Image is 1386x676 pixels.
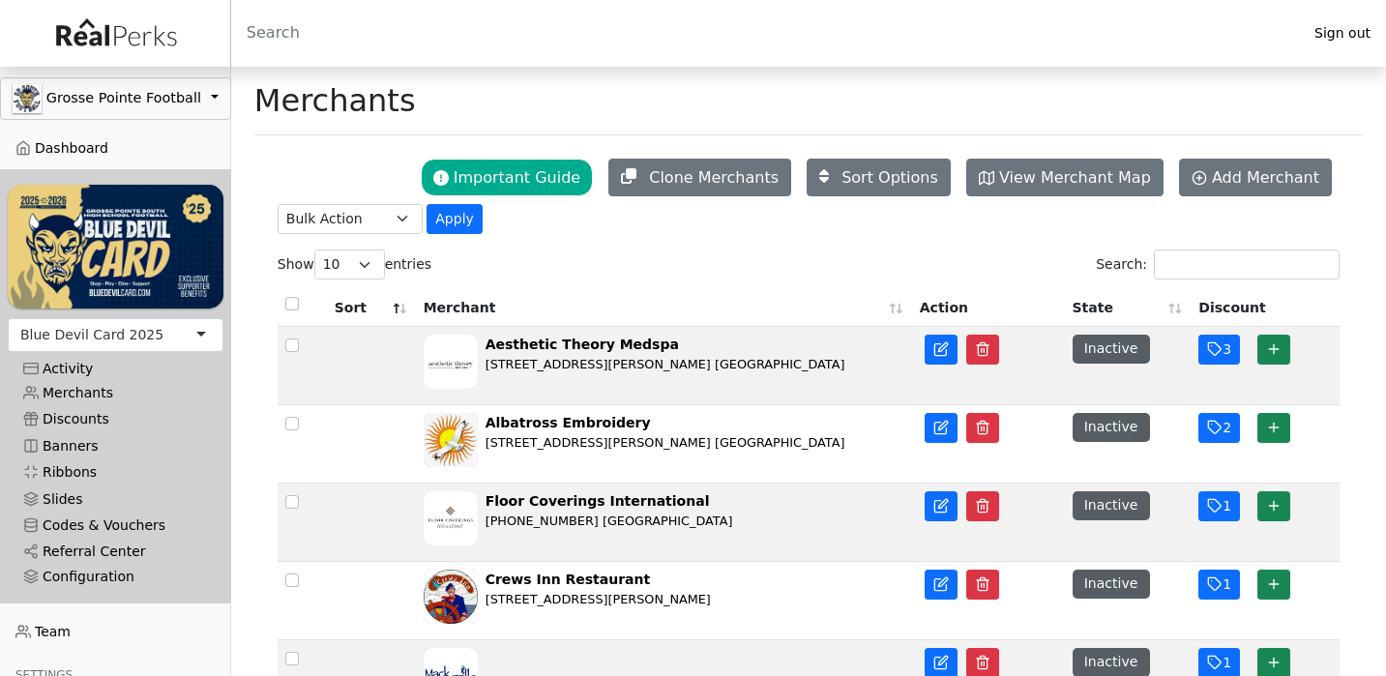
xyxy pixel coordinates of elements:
a: Banners [8,433,223,459]
button: Inactive [1073,491,1150,519]
button: Important Guide [421,159,593,196]
th: State: activate to sort column ascending [1065,285,1192,327]
div: Aesthetic Theory Medspa [486,335,845,355]
label: Show entries [278,250,431,279]
a: Codes & Vouchers [8,513,223,539]
button: Inactive [1073,570,1150,598]
a: View Merchant Map [966,159,1164,196]
span: Sort Options [841,168,938,187]
button: Inactive [1073,335,1150,363]
a: Add Merchant [1179,159,1332,196]
div: Blue Devil Card 2025 [20,325,163,345]
th: Action [912,285,1065,327]
img: WvZzOez5OCqmO91hHZfJL7W2tJ07LbGMjwPPNJwI.png [8,185,223,308]
span: View Merchant Map [999,168,1151,187]
img: real_perks_logo-01.svg [45,12,185,55]
img: lCcjtYvH4BaOKQSPOoSkJclAIsAATIAKvG1sYaph.png [424,491,478,545]
label: Search: [1096,250,1340,279]
button: 1 [1198,570,1240,600]
button: Inactive [1073,648,1150,676]
img: y9myRDWFk3Trh2oskp33SzQrDpG210x8IXJha352.jpg [424,413,478,467]
span: Clone Merchants [649,168,779,187]
div: Albatross Embroidery [486,413,845,433]
img: rT68sBaw8aPE85LadKvNM4RMuXDdD6E9jeonjBUi.jpg [424,335,478,389]
a: Merchants [8,380,223,406]
button: Clone Merchants [608,159,791,196]
a: Discounts [8,406,223,432]
button: 3 [1198,335,1240,365]
th: Sort: activate to sort column descending [327,285,416,327]
button: 2 [1198,413,1240,443]
div: [PHONE_NUMBER] [GEOGRAPHIC_DATA] [486,512,733,530]
div: [STREET_ADDRESS][PERSON_NAME] [GEOGRAPHIC_DATA] [486,355,845,373]
a: Ribbons [8,459,223,485]
select: .form-select-sm example [278,204,423,234]
select: Showentries [314,250,385,279]
span: Add Merchant [1212,168,1319,187]
a: Crews Inn Restaurant [STREET_ADDRESS][PERSON_NAME] [424,570,904,632]
th: Merchant: activate to sort column ascending [416,285,912,327]
a: Referral Center [8,539,223,565]
button: Inactive [1073,413,1150,441]
a: Floor Coverings International [PHONE_NUMBER] [GEOGRAPHIC_DATA] [424,491,904,553]
a: Sign out [1299,20,1386,46]
div: [STREET_ADDRESS][PERSON_NAME] [GEOGRAPHIC_DATA] [486,433,845,452]
button: Apply [427,204,483,234]
div: [STREET_ADDRESS][PERSON_NAME] [486,590,711,608]
button: Sort Options [807,159,951,196]
div: Activity [23,361,208,377]
div: Configuration [23,569,208,585]
input: Search [231,10,1299,56]
span: Important Guide [454,168,580,187]
a: Aesthetic Theory Medspa [STREET_ADDRESS][PERSON_NAME] [GEOGRAPHIC_DATA] [424,335,904,397]
button: 1 [1198,491,1240,521]
a: Albatross Embroidery [STREET_ADDRESS][PERSON_NAME] [GEOGRAPHIC_DATA] [424,413,904,475]
img: 5NwYGiarg57GJcC4qSFZYzQQx4SbxwmXg3PFEnFX.png [424,570,478,624]
th: Discount [1191,285,1340,327]
div: Crews Inn Restaurant [486,570,711,590]
div: Floor Coverings International [486,491,733,512]
img: GAa1zriJJmkmu1qRtUwg8x1nQwzlKm3DoqW9UgYl.jpg [13,84,42,113]
input: Search: [1154,250,1340,279]
a: Slides [8,485,223,512]
h1: Merchants [254,82,416,119]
